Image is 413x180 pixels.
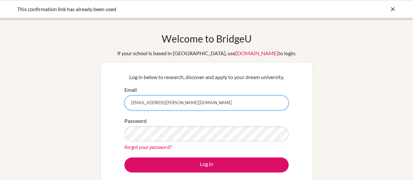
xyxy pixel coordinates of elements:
[124,144,171,150] a: Forgot your password?
[17,5,298,13] div: This confirmation link has already been used
[117,49,296,57] div: If your school is based in [GEOGRAPHIC_DATA], use to login.
[124,117,147,125] label: Password
[124,86,137,94] label: Email
[235,50,278,56] a: [DOMAIN_NAME]
[162,33,252,44] h1: Welcome to BridgeU
[124,157,289,172] button: Log in
[124,73,289,81] p: Log in below to research, discover and apply to your dream university.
